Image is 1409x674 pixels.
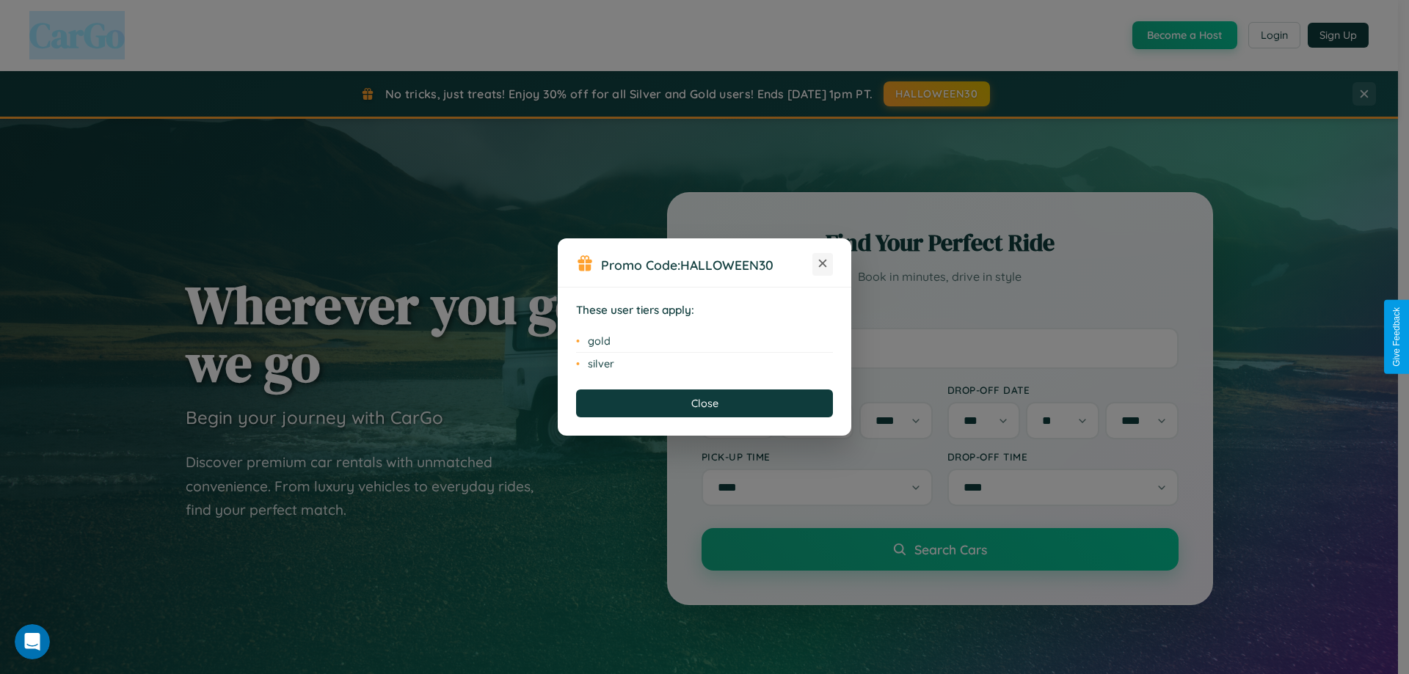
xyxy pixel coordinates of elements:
[15,624,50,659] iframe: Intercom live chat
[576,389,833,417] button: Close
[576,353,833,375] li: silver
[601,257,812,273] h3: Promo Code:
[680,257,773,273] b: HALLOWEEN30
[576,303,694,317] strong: These user tiers apply:
[1391,307,1402,367] div: Give Feedback
[576,330,833,353] li: gold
